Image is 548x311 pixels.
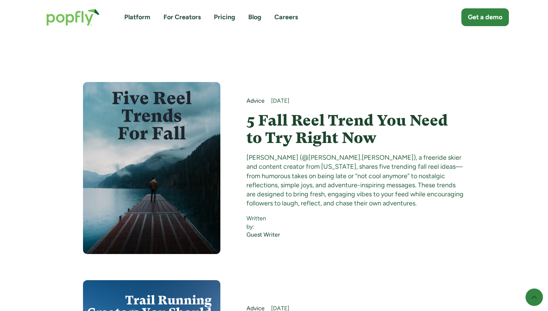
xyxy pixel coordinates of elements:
div: Get a demo [468,13,502,22]
a: 5 Fall Reel Trend You Need to Try Right Now [246,112,465,147]
div: [PERSON_NAME] (@[PERSON_NAME].[PERSON_NAME]), a freeride skier and content creator from [US_STATE... [246,153,465,208]
div: Written by: [246,214,281,231]
a: Get a demo [461,8,509,26]
a: Pricing [214,13,235,22]
a: Blog [248,13,261,22]
a: Advice [246,97,265,105]
a: Platform [124,13,150,22]
a: Guest Writer [246,231,281,239]
a: home [39,1,107,33]
a: Careers [274,13,298,22]
a: For Creators [163,13,201,22]
div: [DATE] [271,97,465,105]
